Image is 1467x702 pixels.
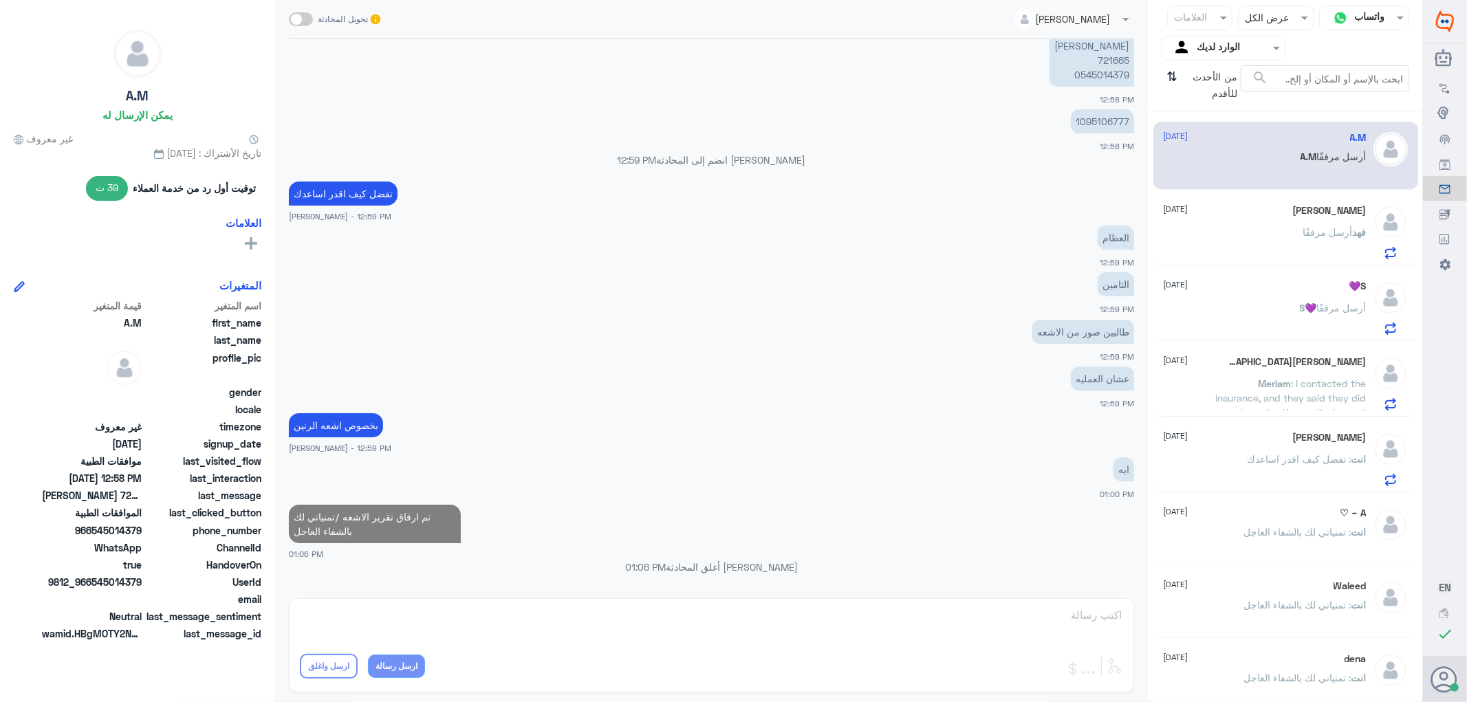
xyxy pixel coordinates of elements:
span: [DATE] [1164,130,1188,142]
span: EN [1439,581,1451,593]
span: profile_pic [144,351,261,382]
span: : تمنياتي لك بالشفاء العاجل [1244,599,1351,611]
span: signup_date [144,437,261,451]
img: defaultAdmin.png [1373,580,1408,615]
button: ارسل رسالة [368,655,425,678]
span: فهد [1353,226,1367,238]
h5: A ~ ♡ [1340,507,1367,519]
span: : تمنياتي لك بالشفاء العاجل [1244,526,1351,538]
span: 2025-09-04T09:58:46.97Z [42,471,142,485]
span: 01:06 PM [625,561,666,573]
h6: يمكن الإرسال له [102,109,173,121]
span: 12:59 PM [618,154,657,166]
button: الصورة الشخصية [1432,666,1458,692]
span: null [42,402,142,417]
span: first_name [144,316,261,330]
span: 12:59 PM [1100,352,1134,361]
button: search [1252,67,1268,89]
img: whatsapp.png [1330,8,1351,28]
span: قيمة المتغير [42,298,142,313]
p: 4/9/2025, 12:59 PM [289,182,398,206]
span: A.M [1301,151,1317,162]
img: defaultAdmin.png [1373,432,1408,466]
span: 12:58 PM [1100,95,1134,104]
div: العلامات [1173,10,1208,28]
p: 4/9/2025, 12:59 PM [1071,366,1134,391]
span: Meriam [1259,377,1292,389]
span: انت [1351,526,1367,538]
img: defaultAdmin.png [1373,281,1408,315]
span: : I contacted the insurance, and they said they did not receive the medical report from the docto... [1216,377,1367,577]
span: انت [1351,453,1367,465]
span: تحويل المحادثة [318,13,369,25]
span: phone_number [144,523,261,538]
p: 4/9/2025, 12:59 PM [1098,226,1134,250]
span: last_clicked_button [144,505,261,520]
h5: A.M [127,88,149,104]
span: [DATE] [1164,505,1188,518]
span: [DATE] [1164,651,1188,663]
h6: المتغيرات [219,279,261,292]
span: gender [144,385,261,399]
span: null [42,385,142,399]
img: yourInbox.svg [1173,38,1193,58]
span: 01:06 PM [289,548,323,560]
span: 12:58 PM [1100,142,1134,151]
span: UserId [144,575,261,589]
i: check [1437,626,1453,642]
span: : تفضل كيف اقدر اساعدك [1248,453,1351,465]
span: HandoverOn [144,558,261,572]
img: defaultAdmin.png [107,351,142,385]
span: last_interaction [144,471,261,485]
p: 4/9/2025, 12:58 PM [1050,34,1134,87]
span: أرسل مرفقًا [1317,302,1367,314]
span: موافقات الطبية [42,454,142,468]
span: انت [1351,599,1367,611]
span: [PERSON_NAME] - 12:59 PM [289,210,391,222]
span: true [42,558,142,572]
span: wamid.HBgMOTY2NTQ1MDE0Mzc5FQIAEhgUM0EwMjZEQTUxMTQ2MzFCMzJFQTgA [42,626,142,641]
span: 12:59 PM [1100,305,1134,314]
span: : تمنياتي لك بالشفاء العاجل [1244,672,1351,683]
span: last_name [144,333,261,347]
span: [DATE] [1164,203,1188,215]
span: last_message_id [144,626,261,641]
p: 4/9/2025, 12:58 PM [1071,109,1134,133]
p: [PERSON_NAME] انضم إلى المحادثة [289,153,1134,167]
span: [DATE] [1164,578,1188,591]
span: انت [1351,672,1367,683]
span: من الأحدث للأقدم [1183,65,1241,105]
span: 01:00 PM [1100,490,1134,498]
span: 39 ث [86,176,129,201]
span: ChannelId [144,540,261,555]
h6: العلامات [226,217,261,229]
span: تاريخ الأشتراك : [DATE] [14,146,261,160]
span: email [144,592,261,606]
span: 966545014379 [42,523,142,538]
span: A.M [42,316,142,330]
h5: Meriam Riyadh [1224,356,1367,368]
button: EN [1439,580,1451,595]
h5: فهد ابوفيصل [1293,205,1367,217]
span: 2025-08-22T21:28:05.494Z [42,437,142,451]
img: defaultAdmin.png [1373,507,1408,542]
button: ارسل واغلق [300,654,358,679]
h5: Khaled Rawy [1293,432,1367,443]
img: defaultAdmin.png [1373,132,1408,166]
h5: A.M [1350,132,1367,144]
i: ⇅ [1167,65,1178,100]
input: ابحث بالإسم أو المكان أو إلخ.. [1241,66,1409,91]
span: last_message [144,488,261,503]
span: اسم المتغير [144,298,261,313]
h5: dena [1345,653,1367,665]
span: [PERSON_NAME] - 12:59 PM [289,442,391,454]
img: defaultAdmin.png [1373,205,1408,239]
span: الموافقات الطبية [42,505,142,520]
span: غير معروف [42,419,142,434]
span: عبدالرحمن حمد المرزوق 721665 0545014379 [42,488,142,503]
span: [DATE] [1164,354,1188,366]
span: null [42,592,142,606]
span: 9812_966545014379 [42,575,142,589]
span: 12:59 PM [1100,399,1134,408]
img: defaultAdmin.png [114,30,161,77]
